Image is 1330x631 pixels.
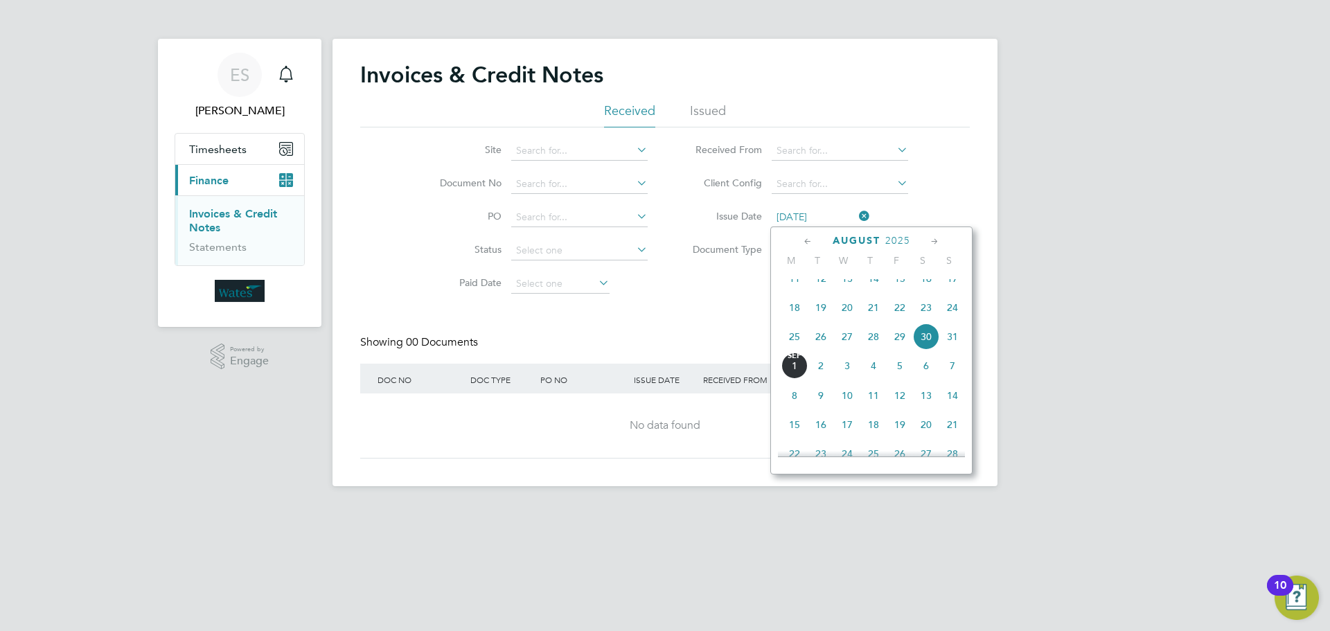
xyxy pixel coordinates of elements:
[511,141,648,161] input: Search for...
[834,441,860,467] span: 24
[831,254,857,267] span: W
[467,364,537,396] div: DOC TYPE
[175,165,304,195] button: Finance
[406,335,478,349] span: 00 Documents
[939,323,966,350] span: 31
[772,208,870,227] input: Select one
[913,382,939,409] span: 13
[189,240,247,254] a: Statements
[781,294,808,321] span: 18
[682,210,762,222] label: Issue Date
[804,254,831,267] span: T
[422,143,502,156] label: Site
[833,235,880,247] span: August
[781,441,808,467] span: 22
[781,323,808,350] span: 25
[700,364,816,396] div: RECEIVED FROM
[939,382,966,409] span: 14
[189,174,229,187] span: Finance
[887,294,913,321] span: 22
[936,254,962,267] span: S
[834,382,860,409] span: 10
[422,276,502,289] label: Paid Date
[422,177,502,189] label: Document No
[913,323,939,350] span: 30
[374,418,956,433] div: No data found
[939,353,966,379] span: 7
[913,411,939,438] span: 20
[887,441,913,467] span: 26
[808,294,834,321] span: 19
[860,441,887,467] span: 25
[175,53,305,119] a: ES[PERSON_NAME]
[360,335,481,350] div: Showing
[781,353,808,379] span: 1
[360,61,603,89] h2: Invoices & Credit Notes
[537,364,630,396] div: PO NO
[887,323,913,350] span: 29
[690,103,726,127] li: Issued
[808,323,834,350] span: 26
[175,103,305,119] span: Emily Summerfield
[910,254,936,267] span: S
[781,265,808,292] span: 11
[511,208,648,227] input: Search for...
[808,353,834,379] span: 2
[175,134,304,164] button: Timesheets
[422,210,502,222] label: PO
[808,265,834,292] span: 12
[422,243,502,256] label: Status
[175,195,304,265] div: Finance
[158,39,321,327] nav: Main navigation
[189,207,277,234] a: Invoices & Credit Notes
[860,323,887,350] span: 28
[511,175,648,194] input: Search for...
[860,265,887,292] span: 14
[860,382,887,409] span: 11
[511,274,610,294] input: Select one
[939,265,966,292] span: 17
[511,241,648,260] input: Select one
[913,294,939,321] span: 23
[939,441,966,467] span: 28
[374,364,467,396] div: DOC NO
[808,411,834,438] span: 16
[781,353,808,359] span: Sep
[808,382,834,409] span: 9
[781,382,808,409] span: 8
[939,411,966,438] span: 21
[860,411,887,438] span: 18
[682,243,762,256] label: Document Type
[772,175,908,194] input: Search for...
[887,411,913,438] span: 19
[834,411,860,438] span: 17
[913,353,939,379] span: 6
[860,353,887,379] span: 4
[834,265,860,292] span: 13
[781,411,808,438] span: 15
[604,103,655,127] li: Received
[834,294,860,321] span: 20
[682,143,762,156] label: Received From
[211,344,269,370] a: Powered byEngage
[1275,576,1319,620] button: Open Resource Center, 10 new notifications
[887,382,913,409] span: 12
[772,141,908,161] input: Search for...
[778,254,804,267] span: M
[913,441,939,467] span: 27
[887,265,913,292] span: 15
[834,353,860,379] span: 3
[939,294,966,321] span: 24
[230,66,249,84] span: ES
[175,280,305,302] a: Go to home page
[630,364,700,396] div: ISSUE DATE
[857,254,883,267] span: T
[883,254,910,267] span: F
[230,344,269,355] span: Powered by
[913,265,939,292] span: 16
[189,143,247,156] span: Timesheets
[215,280,265,302] img: wates-logo-retina.png
[808,441,834,467] span: 23
[1274,585,1286,603] div: 10
[860,294,887,321] span: 21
